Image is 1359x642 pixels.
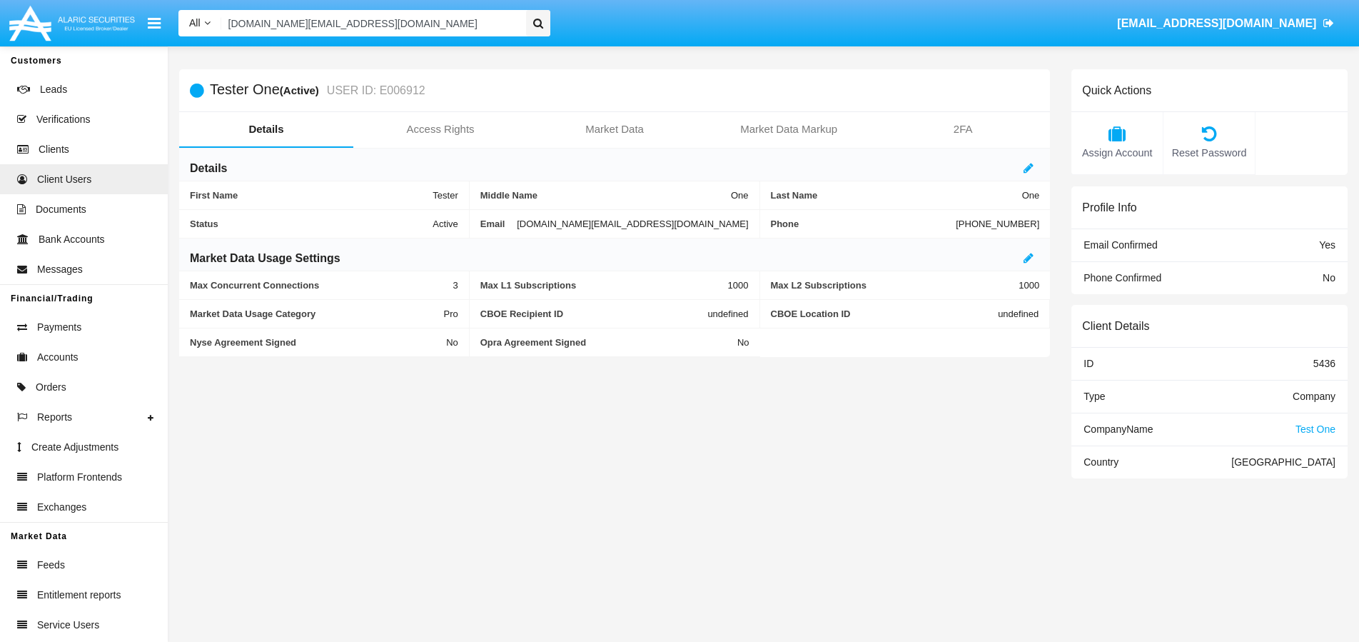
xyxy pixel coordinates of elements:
span: [DOMAIN_NAME][EMAIL_ADDRESS][DOMAIN_NAME] [517,219,748,229]
span: 5436 [1313,358,1335,369]
span: All [189,17,201,29]
span: CBOE Location ID [771,309,999,319]
span: [PHONE_NUMBER] [956,219,1039,229]
h6: Client Details [1082,319,1149,333]
span: No [737,337,749,348]
span: Last Name [771,190,1022,201]
span: Verifications [36,112,90,127]
span: Reset Password [1171,146,1248,161]
a: All [178,16,221,31]
span: Opra Agreement Signed [480,337,737,348]
span: ID [1083,358,1093,369]
span: Messages [37,262,83,277]
span: Documents [36,202,86,217]
small: USER ID: E006912 [323,85,425,96]
input: Search [221,10,522,36]
span: Orders [36,380,66,395]
img: Logo image [7,2,137,44]
span: Max Concurrent Connections [190,280,453,291]
div: (Active) [280,82,323,99]
span: Reports [37,410,72,425]
h6: Details [190,161,227,176]
span: undefined [998,309,1039,319]
span: Yes [1319,239,1335,251]
span: Tester [433,190,458,201]
span: Phone [771,219,956,229]
h6: Quick Actions [1082,84,1151,97]
a: Details [179,112,353,146]
span: Phone Confirmed [1083,272,1161,284]
a: Market Data [527,112,702,146]
h6: Profile Info [1082,201,1136,214]
span: Test One [1295,423,1335,435]
span: Pro [444,309,458,319]
a: [EMAIL_ADDRESS][DOMAIN_NAME] [1111,4,1341,44]
span: Platform Frontends [37,470,122,485]
span: Max L2 Subscriptions [771,280,1019,291]
span: Email Confirmed [1083,239,1157,251]
span: Entitlement reports [37,588,121,603]
span: Nyse Agreement Signed [190,337,446,348]
span: 1000 [1019,280,1039,291]
h6: Market Data Usage Settings [190,251,340,266]
span: Clients [39,142,69,157]
span: Status [190,219,433,229]
span: Company Name [1083,423,1153,435]
span: No [446,337,458,348]
span: Middle Name [480,190,731,201]
span: Assign Account [1078,146,1156,161]
span: 1000 [728,280,749,291]
span: Type [1083,391,1105,402]
span: Feeds [37,558,65,573]
span: Max L1 Subscriptions [480,280,728,291]
span: CBOE Recipient ID [480,309,708,319]
a: 2FA [876,112,1050,146]
span: Exchanges [37,500,86,515]
span: Client Users [37,172,91,187]
span: Email [480,219,517,229]
h5: Tester One [210,82,425,99]
span: Create Adjustments [31,440,118,455]
span: Service Users [37,618,99,633]
span: undefined [707,309,748,319]
span: [EMAIL_ADDRESS][DOMAIN_NAME] [1117,17,1316,29]
span: No [1323,272,1335,284]
span: 3 [453,280,458,291]
span: Active [433,219,458,229]
span: Bank Accounts [39,232,105,247]
span: Leads [40,82,67,97]
span: Company [1293,391,1335,402]
a: Market Data Markup [702,112,876,146]
span: Market Data Usage Category [190,309,444,319]
span: Payments [37,320,81,335]
span: Country [1083,456,1118,468]
span: One [731,190,749,201]
span: One [1022,190,1040,201]
a: Access Rights [353,112,527,146]
span: First Name [190,190,433,201]
span: Accounts [37,350,79,365]
span: [GEOGRAPHIC_DATA] [1231,456,1335,468]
